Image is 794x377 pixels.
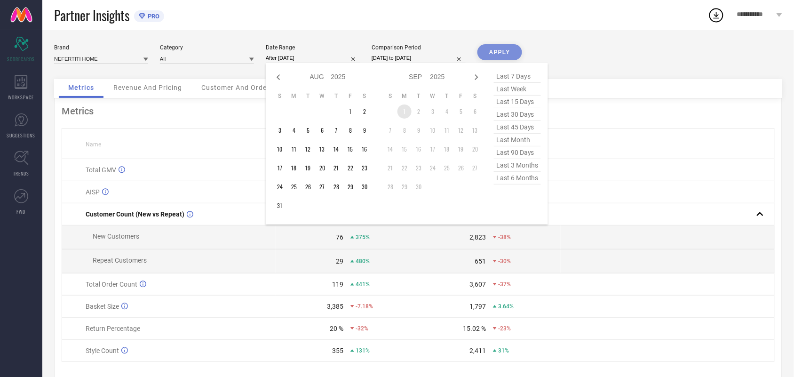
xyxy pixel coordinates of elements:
td: Sun Aug 10 2025 [273,142,287,156]
th: Friday [454,92,468,100]
span: Total Order Count [86,281,137,288]
td: Wed Sep 03 2025 [426,104,440,119]
span: -32% [356,325,368,332]
td: Mon Aug 11 2025 [287,142,301,156]
th: Tuesday [412,92,426,100]
span: -37% [498,281,511,288]
td: Thu Aug 21 2025 [329,161,343,175]
td: Wed Aug 06 2025 [315,123,329,137]
td: Tue Sep 23 2025 [412,161,426,175]
th: Wednesday [426,92,440,100]
div: 20 % [330,325,343,332]
td: Sun Aug 03 2025 [273,123,287,137]
td: Fri Sep 26 2025 [454,161,468,175]
th: Saturday [468,92,482,100]
td: Tue Sep 02 2025 [412,104,426,119]
td: Mon Sep 15 2025 [397,142,412,156]
td: Fri Aug 22 2025 [343,161,357,175]
div: 29 [336,257,343,265]
td: Sat Aug 09 2025 [357,123,372,137]
td: Mon Sep 22 2025 [397,161,412,175]
td: Fri Aug 29 2025 [343,180,357,194]
td: Mon Sep 08 2025 [397,123,412,137]
span: WORKSPACE [8,94,34,101]
div: Open download list [708,7,725,24]
span: New Customers [93,233,139,240]
td: Tue Aug 12 2025 [301,142,315,156]
span: last 45 days [494,121,541,134]
span: Style Count [86,347,119,354]
input: Select date range [266,53,360,63]
input: Select comparison period [372,53,466,63]
div: 2,411 [469,347,486,354]
td: Wed Aug 27 2025 [315,180,329,194]
span: SUGGESTIONS [7,132,36,139]
span: last 30 days [494,108,541,121]
span: last 3 months [494,159,541,172]
span: last 15 days [494,96,541,108]
div: Brand [54,44,148,51]
th: Monday [397,92,412,100]
td: Tue Sep 09 2025 [412,123,426,137]
span: 480% [356,258,370,265]
span: SCORECARDS [8,56,35,63]
div: 3,385 [327,303,343,310]
td: Tue Aug 19 2025 [301,161,315,175]
th: Wednesday [315,92,329,100]
td: Fri Aug 15 2025 [343,142,357,156]
td: Tue Sep 16 2025 [412,142,426,156]
div: 15.02 % [463,325,486,332]
td: Mon Aug 18 2025 [287,161,301,175]
td: Sat Sep 20 2025 [468,142,482,156]
td: Wed Sep 17 2025 [426,142,440,156]
td: Sun Aug 31 2025 [273,199,287,213]
div: Previous month [273,72,284,83]
span: -7.18% [356,303,373,310]
span: Repeat Customers [93,257,147,264]
th: Sunday [383,92,397,100]
td: Tue Aug 05 2025 [301,123,315,137]
td: Sat Aug 30 2025 [357,180,372,194]
div: 2,823 [469,233,486,241]
span: last 6 months [494,172,541,184]
span: Partner Insights [54,6,129,25]
td: Tue Sep 30 2025 [412,180,426,194]
td: Mon Sep 01 2025 [397,104,412,119]
span: Name [86,141,101,148]
td: Wed Sep 24 2025 [426,161,440,175]
span: Basket Size [86,303,119,310]
span: last month [494,134,541,146]
th: Saturday [357,92,372,100]
th: Sunday [273,92,287,100]
td: Thu Aug 28 2025 [329,180,343,194]
td: Wed Aug 13 2025 [315,142,329,156]
td: Sun Sep 07 2025 [383,123,397,137]
span: Return Percentage [86,325,140,332]
td: Fri Aug 01 2025 [343,104,357,119]
span: last 7 days [494,70,541,83]
td: Sun Aug 17 2025 [273,161,287,175]
td: Thu Sep 11 2025 [440,123,454,137]
div: 355 [332,347,343,354]
div: 3,607 [469,281,486,288]
th: Thursday [329,92,343,100]
td: Thu Aug 07 2025 [329,123,343,137]
span: 441% [356,281,370,288]
div: 1,797 [469,303,486,310]
td: Sun Sep 21 2025 [383,161,397,175]
td: Sat Sep 06 2025 [468,104,482,119]
th: Monday [287,92,301,100]
td: Thu Sep 18 2025 [440,142,454,156]
th: Tuesday [301,92,315,100]
span: 131% [356,347,370,354]
span: FWD [17,208,26,215]
div: 651 [475,257,486,265]
div: Next month [471,72,482,83]
span: -38% [498,234,511,241]
td: Sun Sep 28 2025 [383,180,397,194]
span: 31% [498,347,509,354]
td: Tue Aug 26 2025 [301,180,315,194]
span: 375% [356,234,370,241]
span: Total GMV [86,166,116,174]
td: Sat Aug 23 2025 [357,161,372,175]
